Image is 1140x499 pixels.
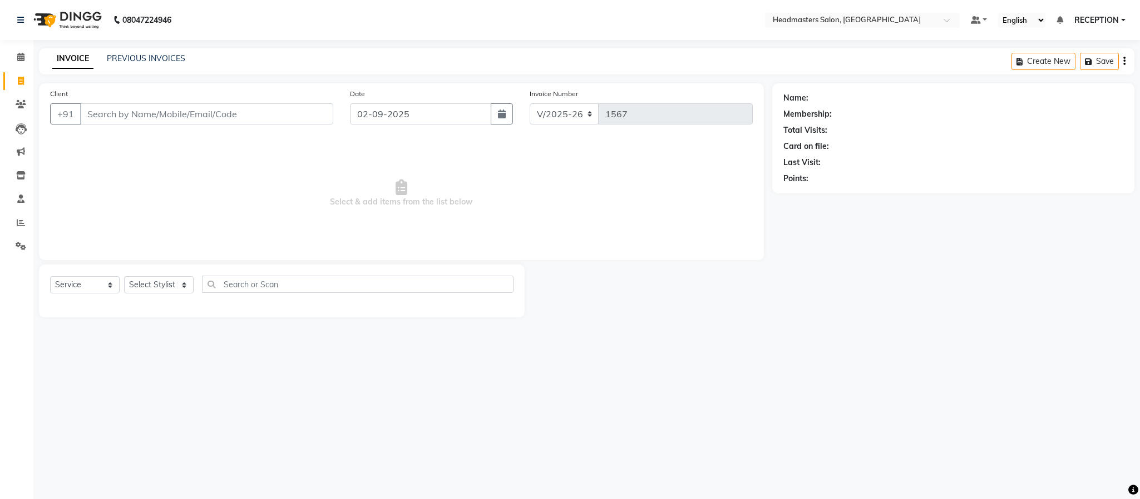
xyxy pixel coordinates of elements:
button: +91 [50,103,81,124]
img: logo [28,4,105,36]
div: Name: [783,92,808,104]
span: Select & add items from the list below [50,138,753,249]
input: Search by Name/Mobile/Email/Code [80,103,333,124]
a: PREVIOUS INVOICES [107,53,185,63]
div: Last Visit: [783,157,821,168]
div: Card on file: [783,141,829,152]
a: INVOICE [52,49,93,69]
span: RECEPTION [1074,14,1119,26]
input: Search or Scan [202,276,514,293]
label: Client [50,89,68,99]
div: Points: [783,173,808,184]
label: Invoice Number [530,89,578,99]
div: Membership: [783,108,832,120]
button: Save [1080,53,1119,70]
div: Total Visits: [783,124,827,136]
b: 08047224946 [122,4,171,36]
button: Create New [1011,53,1075,70]
label: Date [350,89,365,99]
